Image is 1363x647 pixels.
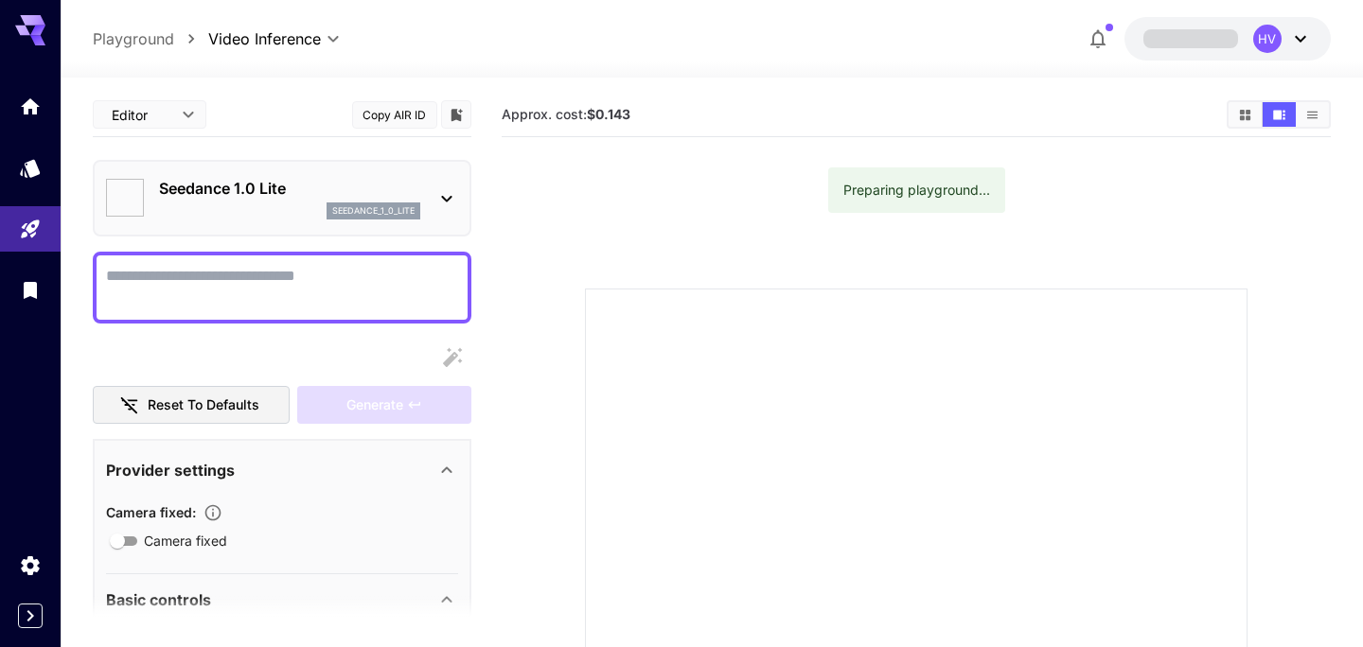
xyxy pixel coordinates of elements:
p: Basic controls [106,588,211,611]
div: Playground [19,218,42,241]
button: Reset to defaults [93,386,290,425]
button: HV [1124,17,1331,61]
div: HV [1253,25,1282,53]
div: Settings [19,553,42,577]
nav: breadcrumb [93,27,208,50]
div: Provider settings [106,447,458,493]
p: Seedance 1.0 Lite [159,177,420,200]
button: Copy AIR ID [352,101,437,129]
button: Show media in list view [1296,102,1329,127]
span: Video Inference [208,27,321,50]
button: Expand sidebar [18,603,43,628]
a: Playground [93,27,174,50]
button: Add to library [448,103,465,126]
button: Show media in video view [1263,102,1296,127]
p: seedance_1_0_lite [332,204,415,218]
div: Basic controls [106,577,458,622]
div: Library [19,278,42,302]
span: Camera fixed [144,531,227,551]
div: Show media in grid viewShow media in video viewShow media in list view [1227,100,1331,129]
div: Seedance 1.0 Liteseedance_1_0_lite [106,169,458,227]
span: Approx. cost: [502,106,630,122]
div: Preparing playground... [843,173,990,207]
span: Editor [112,105,170,125]
div: Models [19,156,42,180]
b: $0.143 [587,106,630,122]
p: Provider settings [106,459,235,481]
span: Camera fixed : [106,504,196,520]
div: Home [19,95,42,118]
button: Show media in grid view [1229,102,1262,127]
